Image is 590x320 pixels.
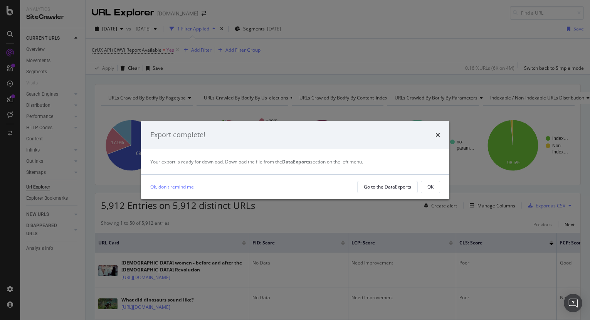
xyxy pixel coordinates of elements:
[282,158,310,165] strong: DataExports
[427,184,434,190] div: OK
[282,158,363,165] span: section on the left menu.
[150,183,194,191] a: Ok, don't remind me
[150,130,205,140] div: Export complete!
[150,158,440,165] div: Your export is ready for download. Download the file from the
[421,181,440,193] button: OK
[357,181,418,193] button: Go to the DataExports
[141,121,449,199] div: modal
[435,130,440,140] div: times
[564,294,582,312] div: Open Intercom Messenger
[364,184,411,190] div: Go to the DataExports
